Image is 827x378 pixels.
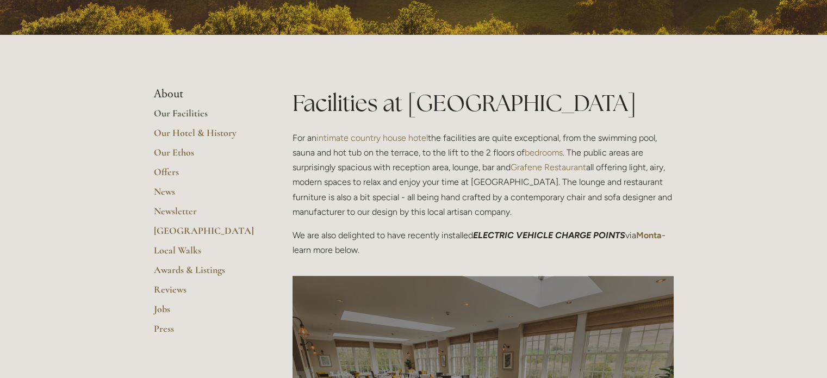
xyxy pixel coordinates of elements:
h1: Facilities at [GEOGRAPHIC_DATA] [293,87,674,119]
a: Our Ethos [154,146,258,166]
a: Newsletter [154,205,258,225]
a: Our Facilities [154,107,258,127]
a: News [154,185,258,205]
em: ELECTRIC VEHICLE CHARGE POINTS [473,230,625,240]
a: bedrooms [525,147,563,158]
a: Our Hotel & History [154,127,258,146]
a: Offers [154,166,258,185]
a: Jobs [154,303,258,323]
a: Reviews [154,283,258,303]
p: For an the facilities are quite exceptional, from the swimming pool, sauna and hot tub on the ter... [293,131,674,219]
a: Monta [636,230,662,240]
p: We are also delighted to have recently installed via - learn more below. [293,228,674,257]
a: intimate country house hotel [316,133,428,143]
li: About [154,87,258,101]
a: Press [154,323,258,342]
a: [GEOGRAPHIC_DATA] [154,225,258,244]
a: Local Walks [154,244,258,264]
a: Awards & Listings [154,264,258,283]
a: Grafene Restaurant [511,162,586,172]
